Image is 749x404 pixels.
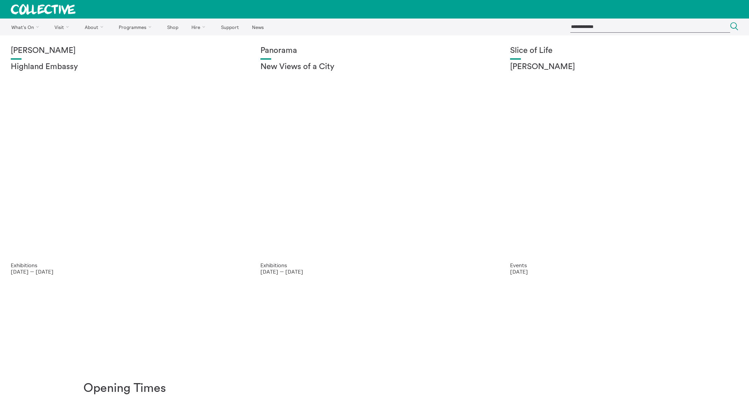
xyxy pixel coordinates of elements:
[260,62,489,72] h2: New Views of a City
[499,35,749,285] a: Webposter copy Slice of Life [PERSON_NAME] Events [DATE]
[186,19,214,35] a: Hire
[250,35,499,285] a: Collective Panorama June 2025 small file 8 Panorama New Views of a City Exhibitions [DATE] — [DATE]
[83,381,166,395] h1: Opening Times
[260,46,489,56] h1: Panorama
[5,19,47,35] a: What's On
[11,46,239,56] h1: [PERSON_NAME]
[11,262,239,268] p: Exhibitions
[510,62,738,72] h2: [PERSON_NAME]
[161,19,184,35] a: Shop
[510,46,738,56] h1: Slice of Life
[215,19,245,35] a: Support
[510,262,738,268] p: Events
[11,269,239,275] p: [DATE] — [DATE]
[260,262,489,268] p: Exhibitions
[79,19,112,35] a: About
[510,269,738,275] p: [DATE]
[11,62,239,72] h2: Highland Embassy
[246,19,270,35] a: News
[49,19,78,35] a: Visit
[260,269,489,275] p: [DATE] — [DATE]
[113,19,160,35] a: Programmes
